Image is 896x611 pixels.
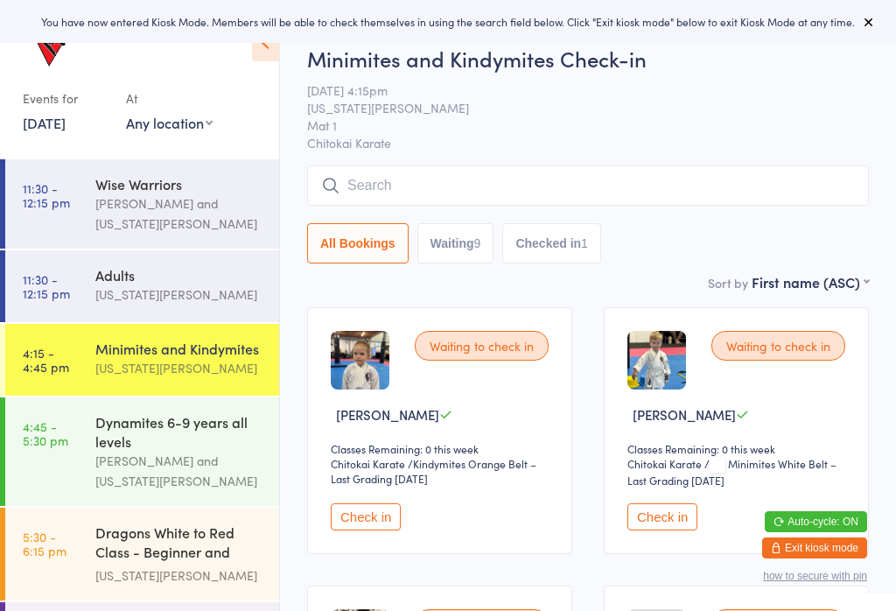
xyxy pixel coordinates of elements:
[23,346,69,374] time: 4:15 - 4:45 pm
[711,331,845,361] div: Waiting to check in
[627,503,697,530] button: Check in
[633,405,736,424] span: [PERSON_NAME]
[5,324,279,396] a: 4:15 -4:45 pmMinimites and Kindymites[US_STATE][PERSON_NAME]
[581,236,588,250] div: 1
[307,134,869,151] span: Chitokai Karate
[126,84,213,113] div: At
[331,503,401,530] button: Check in
[5,250,279,322] a: 11:30 -12:15 pmAdults[US_STATE][PERSON_NAME]
[95,565,264,586] div: [US_STATE][PERSON_NAME]
[763,570,867,582] button: how to secure with pin
[336,405,439,424] span: [PERSON_NAME]
[627,456,702,471] div: Chitokai Karate
[331,456,536,486] span: / Kindymites Orange Belt – Last Grading [DATE]
[762,537,867,558] button: Exit kiosk mode
[415,331,549,361] div: Waiting to check in
[23,181,70,209] time: 11:30 - 12:15 pm
[95,358,264,378] div: [US_STATE][PERSON_NAME]
[307,99,842,116] span: [US_STATE][PERSON_NAME]
[95,339,264,358] div: Minimites and Kindymites
[331,331,389,390] img: image1739164214.png
[5,508,279,600] a: 5:30 -6:15 pmDragons White to Red Class - Beginner and Intermed...[US_STATE][PERSON_NAME]
[708,274,748,291] label: Sort by
[23,113,66,132] a: [DATE]
[307,44,869,73] h2: Minimites and Kindymites Check-in
[627,456,836,488] span: / Minimites White Belt – Last Grading [DATE]
[307,165,869,206] input: Search
[502,223,601,263] button: Checked in1
[95,451,264,491] div: [PERSON_NAME] and [US_STATE][PERSON_NAME]
[765,511,867,532] button: Auto-cycle: ON
[307,81,842,99] span: [DATE] 4:15pm
[307,116,842,134] span: Mat 1
[23,419,68,447] time: 4:45 - 5:30 pm
[23,272,70,300] time: 11:30 - 12:15 pm
[95,174,264,193] div: Wise Warriors
[95,284,264,305] div: [US_STATE][PERSON_NAME]
[23,84,108,113] div: Events for
[95,523,264,565] div: Dragons White to Red Class - Beginner and Intermed...
[5,397,279,506] a: 4:45 -5:30 pmDynamites 6-9 years all levels[PERSON_NAME] and [US_STATE][PERSON_NAME]
[627,331,686,390] img: image1748930861.png
[95,265,264,284] div: Adults
[95,193,264,234] div: [PERSON_NAME] and [US_STATE][PERSON_NAME]
[331,441,554,456] div: Classes Remaining: 0 this week
[126,113,213,132] div: Any location
[95,412,264,451] div: Dynamites 6-9 years all levels
[474,236,481,250] div: 9
[28,14,868,29] div: You have now entered Kiosk Mode. Members will be able to check themselves in using the search fie...
[23,530,66,558] time: 5:30 - 6:15 pm
[331,456,405,471] div: Chitokai Karate
[417,223,494,263] button: Waiting9
[307,223,409,263] button: All Bookings
[752,272,869,291] div: First name (ASC)
[627,441,850,456] div: Classes Remaining: 0 this week
[5,159,279,249] a: 11:30 -12:15 pmWise Warriors[PERSON_NAME] and [US_STATE][PERSON_NAME]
